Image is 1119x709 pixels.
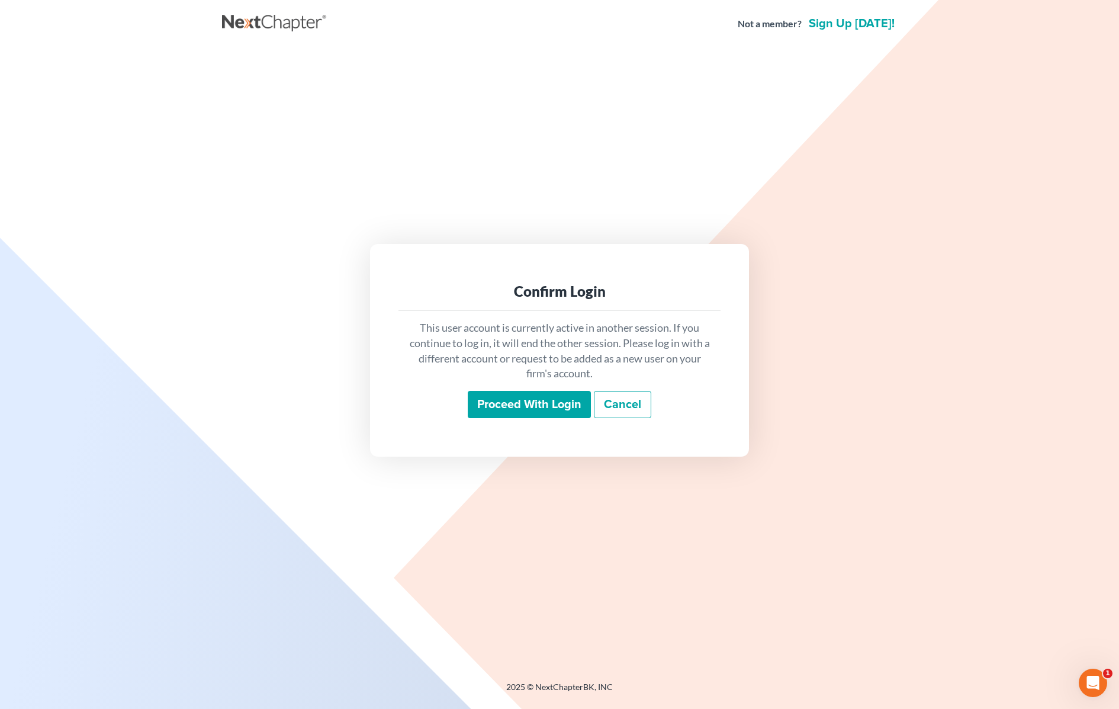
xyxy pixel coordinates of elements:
[738,17,802,31] strong: Not a member?
[408,282,711,301] div: Confirm Login
[222,681,897,702] div: 2025 © NextChapterBK, INC
[468,391,591,418] input: Proceed with login
[806,18,897,30] a: Sign up [DATE]!
[408,320,711,381] p: This user account is currently active in another session. If you continue to log in, it will end ...
[594,391,651,418] a: Cancel
[1079,669,1107,697] iframe: Intercom live chat
[1103,669,1112,678] span: 1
